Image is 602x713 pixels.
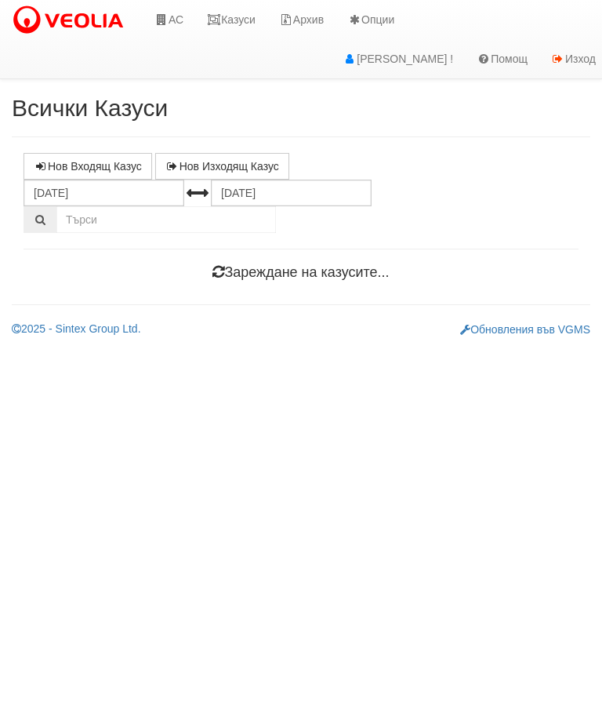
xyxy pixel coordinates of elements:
a: [PERSON_NAME] ! [331,39,465,78]
img: VeoliaLogo.png [12,4,131,37]
a: Помощ [465,39,539,78]
input: Търсене по Идентификатор, Бл/Вх/Ап, Тип, Описание, Моб. Номер, Имейл, Файл, Коментар, [56,206,276,233]
h2: Всички Казуси [12,95,590,121]
a: Нов Изходящ Казус [155,153,289,180]
h4: Зареждане на казусите... [24,265,578,281]
a: Нов Входящ Казус [24,153,152,180]
a: Обновления във VGMS [460,323,590,336]
a: 2025 - Sintex Group Ltd. [12,322,141,335]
